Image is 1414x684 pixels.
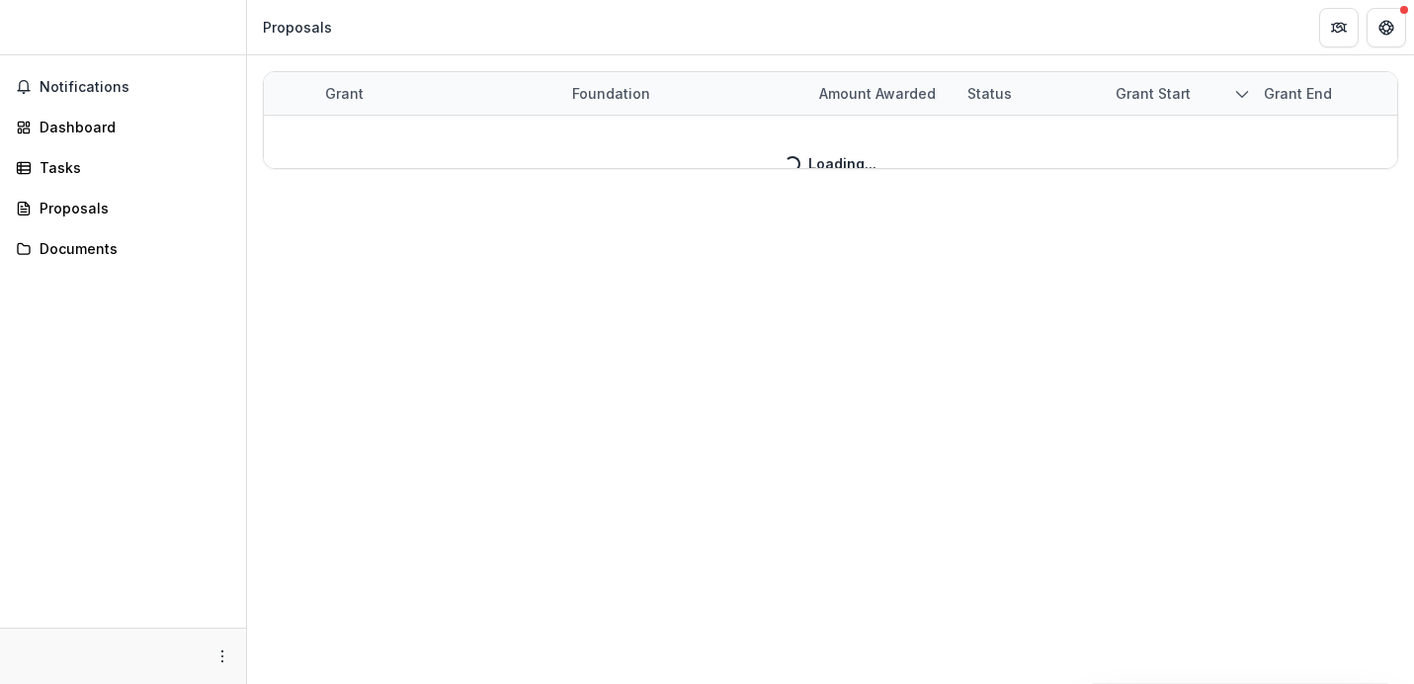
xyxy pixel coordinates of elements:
a: Dashboard [8,111,238,143]
div: Dashboard [40,117,222,137]
button: More [210,644,234,668]
div: Tasks [40,157,222,178]
span: Notifications [40,79,230,96]
a: Tasks [8,151,238,184]
button: Partners [1319,8,1359,47]
div: Proposals [263,17,332,38]
nav: breadcrumb [255,13,340,42]
button: Get Help [1367,8,1406,47]
a: Documents [8,232,238,265]
a: Proposals [8,192,238,224]
div: Documents [40,238,222,259]
button: Notifications [8,71,238,103]
div: Proposals [40,198,222,218]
